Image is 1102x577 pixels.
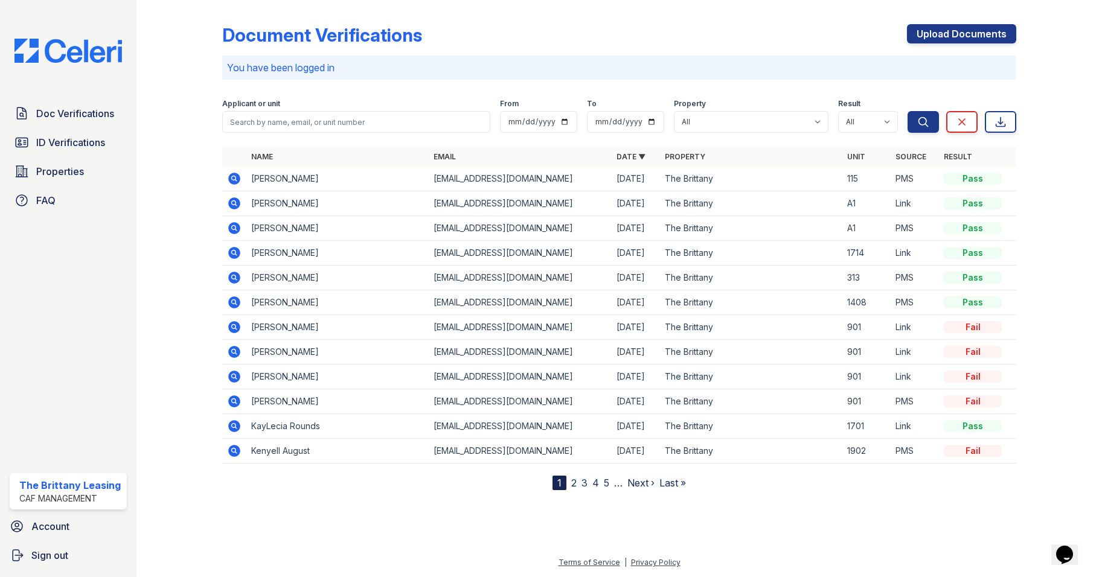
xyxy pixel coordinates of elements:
[559,558,620,567] a: Terms of Service
[842,389,891,414] td: 901
[847,152,865,161] a: Unit
[944,346,1002,358] div: Fail
[5,514,132,538] a: Account
[891,414,939,439] td: Link
[842,414,891,439] td: 1701
[434,152,456,161] a: Email
[246,389,429,414] td: [PERSON_NAME]
[944,152,972,161] a: Result
[614,476,623,490] span: …
[222,24,422,46] div: Document Verifications
[429,365,612,389] td: [EMAIL_ADDRESS][DOMAIN_NAME]
[842,439,891,464] td: 1902
[612,365,660,389] td: [DATE]
[429,216,612,241] td: [EMAIL_ADDRESS][DOMAIN_NAME]
[429,191,612,216] td: [EMAIL_ADDRESS][DOMAIN_NAME]
[895,152,926,161] a: Source
[944,222,1002,234] div: Pass
[592,477,599,489] a: 4
[36,193,56,208] span: FAQ
[944,197,1002,209] div: Pass
[660,389,843,414] td: The Brittany
[944,247,1002,259] div: Pass
[660,290,843,315] td: The Brittany
[500,99,519,109] label: From
[10,130,127,155] a: ID Verifications
[891,191,939,216] td: Link
[429,340,612,365] td: [EMAIL_ADDRESS][DOMAIN_NAME]
[10,101,127,126] a: Doc Verifications
[246,315,429,340] td: [PERSON_NAME]
[571,477,577,489] a: 2
[660,241,843,266] td: The Brittany
[944,296,1002,308] div: Pass
[660,340,843,365] td: The Brittany
[429,241,612,266] td: [EMAIL_ADDRESS][DOMAIN_NAME]
[660,414,843,439] td: The Brittany
[36,164,84,179] span: Properties
[842,167,891,191] td: 115
[612,439,660,464] td: [DATE]
[222,111,491,133] input: Search by name, email, or unit number
[612,315,660,340] td: [DATE]
[246,216,429,241] td: [PERSON_NAME]
[5,39,132,63] img: CE_Logo_Blue-a8612792a0a2168367f1c8372b55b34899dd931a85d93a1a3d3e32e68fde9ad4.png
[891,216,939,241] td: PMS
[891,439,939,464] td: PMS
[674,99,706,109] label: Property
[891,290,939,315] td: PMS
[19,493,121,505] div: CAF Management
[891,167,939,191] td: PMS
[246,241,429,266] td: [PERSON_NAME]
[31,548,68,563] span: Sign out
[842,216,891,241] td: A1
[944,173,1002,185] div: Pass
[907,24,1016,43] a: Upload Documents
[612,216,660,241] td: [DATE]
[617,152,646,161] a: Date ▼
[246,439,429,464] td: Kenyell August
[891,266,939,290] td: PMS
[251,152,273,161] a: Name
[944,445,1002,457] div: Fail
[891,315,939,340] td: Link
[429,167,612,191] td: [EMAIL_ADDRESS][DOMAIN_NAME]
[429,315,612,340] td: [EMAIL_ADDRESS][DOMAIN_NAME]
[665,152,705,161] a: Property
[612,414,660,439] td: [DATE]
[246,266,429,290] td: [PERSON_NAME]
[36,106,114,121] span: Doc Verifications
[842,315,891,340] td: 901
[5,543,132,567] a: Sign out
[10,188,127,212] a: FAQ
[612,167,660,191] td: [DATE]
[624,558,627,567] div: |
[246,365,429,389] td: [PERSON_NAME]
[246,414,429,439] td: KayLecia Rounds
[842,191,891,216] td: A1
[429,439,612,464] td: [EMAIL_ADDRESS][DOMAIN_NAME]
[891,365,939,389] td: Link
[36,135,105,150] span: ID Verifications
[838,99,860,109] label: Result
[10,159,127,183] a: Properties
[660,216,843,241] td: The Brittany
[842,365,891,389] td: 901
[842,266,891,290] td: 313
[660,266,843,290] td: The Brittany
[944,395,1002,407] div: Fail
[222,99,280,109] label: Applicant or unit
[891,241,939,266] td: Link
[891,340,939,365] td: Link
[1051,529,1090,565] iframe: chat widget
[944,321,1002,333] div: Fail
[891,389,939,414] td: PMS
[612,340,660,365] td: [DATE]
[944,371,1002,383] div: Fail
[429,266,612,290] td: [EMAIL_ADDRESS][DOMAIN_NAME]
[660,439,843,464] td: The Brittany
[612,290,660,315] td: [DATE]
[612,389,660,414] td: [DATE]
[612,241,660,266] td: [DATE]
[660,191,843,216] td: The Brittany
